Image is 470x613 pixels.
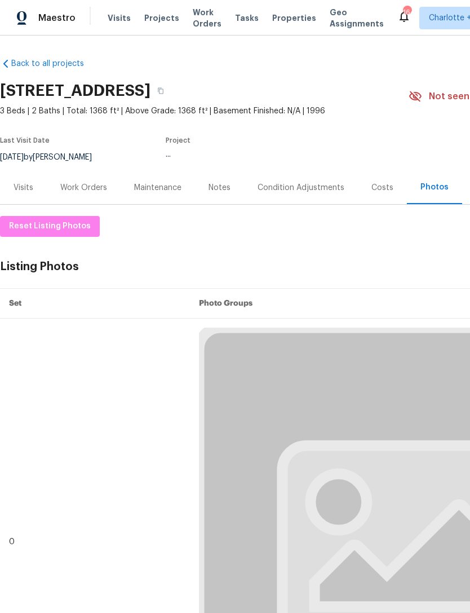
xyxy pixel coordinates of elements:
div: 164 [403,7,411,18]
span: Projects [144,12,179,24]
div: Photos [420,182,449,193]
button: Copy Address [150,81,171,101]
span: Properties [272,12,316,24]
span: Work Orders [193,7,221,29]
span: Reset Listing Photos [9,219,91,233]
span: Tasks [235,14,259,22]
span: Geo Assignments [330,7,384,29]
div: Work Orders [60,182,107,193]
span: Maestro [38,12,76,24]
span: Visits [108,12,131,24]
div: ... [166,151,382,158]
div: Visits [14,182,33,193]
div: Costs [371,182,393,193]
div: Condition Adjustments [258,182,344,193]
span: Project [166,137,190,144]
div: Notes [209,182,230,193]
div: Maintenance [134,182,181,193]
